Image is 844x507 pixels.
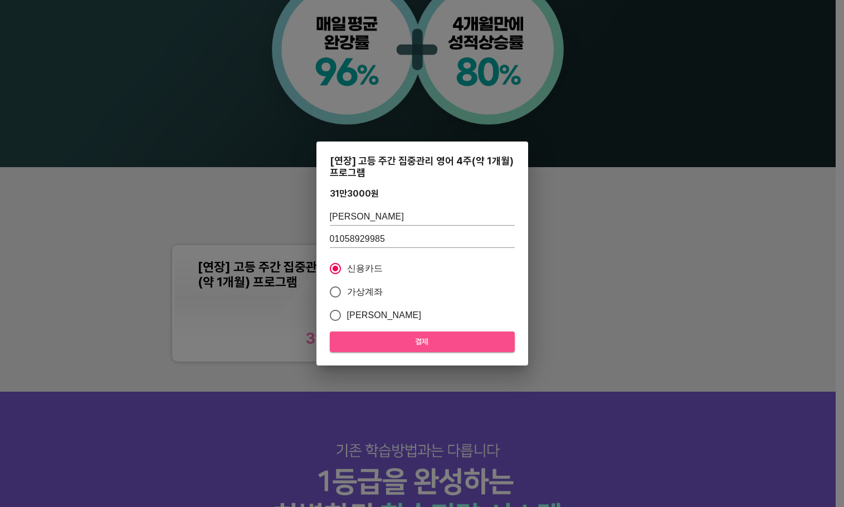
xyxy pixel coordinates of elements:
button: 결제 [330,331,515,352]
span: [PERSON_NAME] [347,309,422,322]
span: 결제 [339,335,506,349]
span: 가상계좌 [347,285,383,299]
div: [연장] 고등 주간 집중관리 영어 4주(약 1개월) 프로그램 [330,155,515,178]
div: 31만3000 원 [330,188,379,199]
input: 학생 이름 [330,208,515,226]
input: 학생 연락처 [330,230,515,248]
span: 신용카드 [347,262,383,275]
